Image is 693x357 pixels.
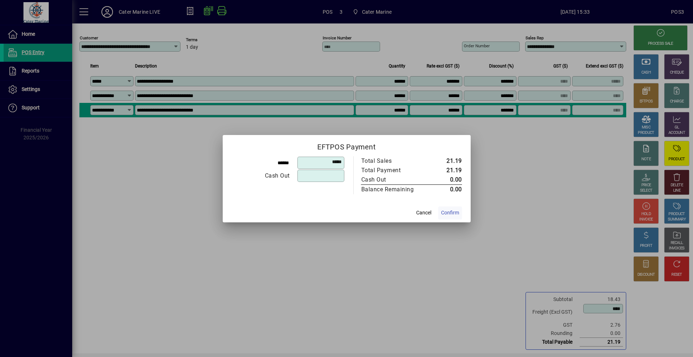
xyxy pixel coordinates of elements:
[441,209,459,217] span: Confirm
[361,175,422,184] div: Cash Out
[361,185,422,194] div: Balance Remaining
[429,184,462,194] td: 0.00
[361,156,429,166] td: Total Sales
[412,206,435,219] button: Cancel
[361,166,429,175] td: Total Payment
[429,156,462,166] td: 21.19
[438,206,462,219] button: Confirm
[429,175,462,185] td: 0.00
[223,135,471,156] h2: EFTPOS Payment
[429,166,462,175] td: 21.19
[416,209,431,217] span: Cancel
[232,171,290,180] div: Cash Out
